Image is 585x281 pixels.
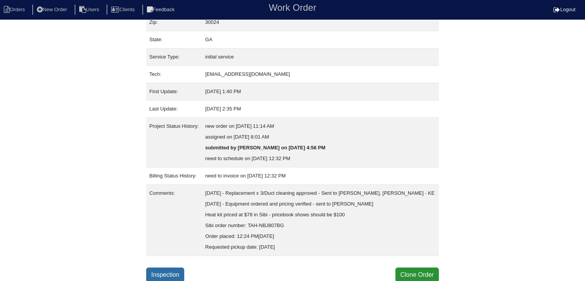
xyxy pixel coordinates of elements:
a: Users [75,7,105,12]
a: Clients [107,7,141,12]
td: Billing Status History: [146,167,202,185]
td: Tech: [146,66,202,83]
td: [DATE] - Replacement x 3/Duct cleaning approved - Sent to [PERSON_NAME], [PERSON_NAME] - KE [DATE... [202,185,438,256]
td: Project Status History: [146,118,202,167]
div: need to invoice on [DATE] 12:32 PM [205,171,435,181]
td: [DATE] 2:35 PM [202,100,438,118]
div: submitted by [PERSON_NAME] on [DATE] 4:56 PM [205,142,435,153]
div: need to schedule on [DATE] 12:32 PM [205,153,435,164]
td: GA [202,31,438,49]
td: Service Type: [146,49,202,66]
td: First Update: [146,83,202,100]
td: State: [146,31,202,49]
li: Clients [107,5,141,15]
td: [DATE] 1:40 PM [202,83,438,100]
a: New Order [32,7,73,12]
div: assigned on [DATE] 8:01 AM [205,132,435,142]
a: Logout [553,7,575,12]
li: Feedback [142,5,181,15]
td: Last Update: [146,100,202,118]
td: Comments: [146,185,202,256]
li: New Order [32,5,73,15]
div: new order on [DATE] 11:14 AM [205,121,435,132]
td: Zip: [146,14,202,31]
td: initial service [202,49,438,66]
td: 30024 [202,14,438,31]
li: Users [75,5,105,15]
td: [EMAIL_ADDRESS][DOMAIN_NAME] [202,66,438,83]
